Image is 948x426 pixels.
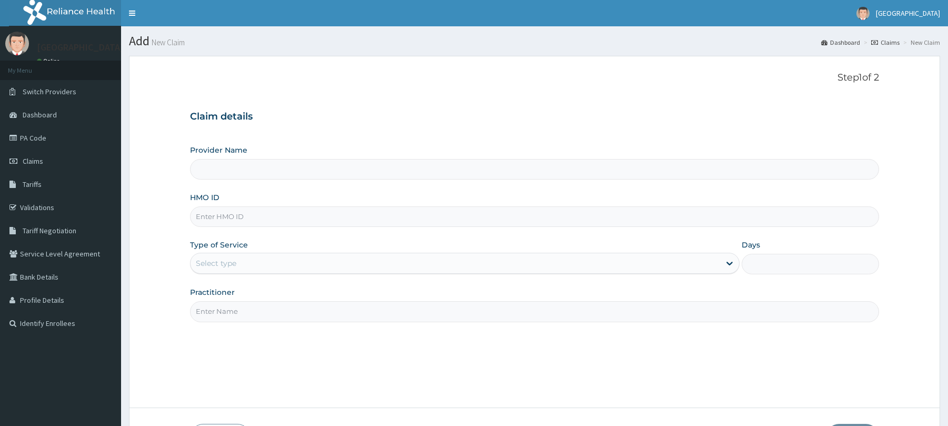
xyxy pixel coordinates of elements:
label: HMO ID [190,192,219,203]
h1: Add [129,34,940,48]
span: Dashboard [23,110,57,120]
h3: Claim details [190,111,879,123]
label: Provider Name [190,145,247,155]
p: [GEOGRAPHIC_DATA] [37,43,124,52]
span: Tariff Negotiation [23,226,76,235]
span: [GEOGRAPHIC_DATA] [876,8,940,18]
img: User Image [5,32,29,55]
span: Tariffs [23,180,42,189]
img: User Image [856,7,870,20]
span: Switch Providers [23,87,76,96]
div: Select type [196,258,236,269]
input: Enter HMO ID [190,206,879,227]
li: New Claim [901,38,940,47]
label: Type of Service [190,240,248,250]
small: New Claim [149,38,185,46]
a: Claims [871,38,900,47]
a: Dashboard [821,38,860,47]
span: Claims [23,156,43,166]
a: Online [37,57,62,65]
p: Step 1 of 2 [190,72,879,84]
input: Enter Name [190,301,879,322]
label: Practitioner [190,287,235,298]
label: Days [742,240,760,250]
